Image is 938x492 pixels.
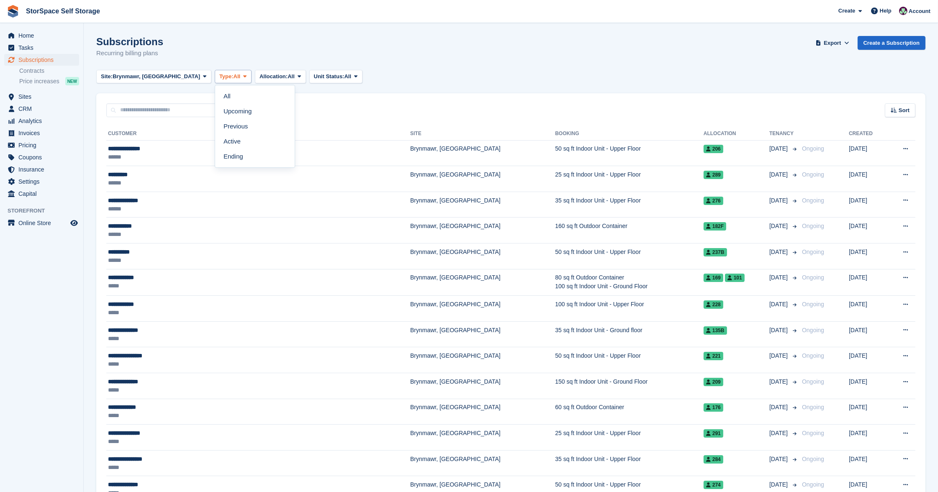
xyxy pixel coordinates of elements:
[802,404,824,410] span: Ongoing
[802,223,824,229] span: Ongoing
[96,49,163,58] p: Recurring billing plans
[4,115,79,127] a: menu
[4,176,79,187] a: menu
[4,42,79,54] a: menu
[410,425,555,451] td: Brynmawr, [GEOGRAPHIC_DATA]
[18,103,69,115] span: CRM
[769,326,789,335] span: [DATE]
[218,119,291,134] a: Previous
[555,425,704,451] td: 25 sq ft Indoor Unit - Upper Floor
[18,54,69,66] span: Subscriptions
[218,134,291,149] a: Active
[555,450,704,476] td: 35 sq ft Indoor Unit - Upper Floor
[314,72,344,81] span: Unit Status:
[4,54,79,66] a: menu
[113,72,200,81] span: Brynmawr, [GEOGRAPHIC_DATA]
[410,127,555,141] th: Site
[4,30,79,41] a: menu
[725,274,745,282] span: 101
[802,378,824,385] span: Ongoing
[18,217,69,229] span: Online Store
[849,127,887,141] th: Created
[96,70,211,84] button: Site: Brynmawr, [GEOGRAPHIC_DATA]
[410,399,555,425] td: Brynmawr, [GEOGRAPHIC_DATA]
[101,72,113,81] span: Site:
[802,481,824,488] span: Ongoing
[18,42,69,54] span: Tasks
[849,347,887,373] td: [DATE]
[802,327,824,333] span: Ongoing
[704,352,723,360] span: 221
[410,140,555,166] td: Brynmawr, [GEOGRAPHIC_DATA]
[769,196,789,205] span: [DATE]
[344,72,352,81] span: All
[555,269,704,296] td: 80 sq ft Outdoor Container 100 sq ft Indoor Unit - Ground Floor
[704,197,723,205] span: 276
[849,192,887,218] td: [DATE]
[234,72,241,81] span: All
[849,140,887,166] td: [DATE]
[704,171,723,179] span: 289
[555,243,704,269] td: 50 sq ft Indoor Unit - Upper Floor
[309,70,362,84] button: Unit Status: All
[19,67,79,75] a: Contracts
[769,429,789,438] span: [DATE]
[704,222,726,231] span: 182f
[849,425,887,451] td: [DATE]
[410,321,555,347] td: Brynmawr, [GEOGRAPHIC_DATA]
[555,347,704,373] td: 50 sq ft Indoor Unit - Upper Floor
[410,218,555,243] td: Brynmawr, [GEOGRAPHIC_DATA]
[218,149,291,164] a: Ending
[704,326,727,335] span: 135b
[18,164,69,175] span: Insurance
[802,249,824,255] span: Ongoing
[23,4,103,18] a: StorSpace Self Storage
[849,166,887,192] td: [DATE]
[849,218,887,243] td: [DATE]
[555,321,704,347] td: 35 sq ft Indoor Unit - Ground floor
[19,77,59,85] span: Price increases
[7,5,19,18] img: stora-icon-8386f47178a22dfd0bd8f6a31ec36ba5ce8667c1dd55bd0f319d3a0aa187defe.svg
[18,139,69,151] span: Pricing
[4,164,79,175] a: menu
[555,373,704,399] td: 150 sq ft Indoor Unit - Ground Floor
[704,274,723,282] span: 169
[769,222,789,231] span: [DATE]
[704,127,769,141] th: Allocation
[4,103,79,115] a: menu
[19,77,79,86] a: Price increases NEW
[769,273,789,282] span: [DATE]
[4,151,79,163] a: menu
[802,171,824,178] span: Ongoing
[802,197,824,204] span: Ongoing
[849,450,887,476] td: [DATE]
[704,429,723,438] span: 291
[288,72,295,81] span: All
[96,36,163,47] h1: Subscriptions
[555,127,704,141] th: Booking
[8,207,83,215] span: Storefront
[555,140,704,166] td: 50 sq ft Indoor Unit - Upper Floor
[69,218,79,228] a: Preview store
[769,403,789,412] span: [DATE]
[880,7,892,15] span: Help
[4,217,79,229] a: menu
[704,145,723,153] span: 206
[704,403,723,412] span: 176
[410,192,555,218] td: Brynmawr, [GEOGRAPHIC_DATA]
[909,7,930,15] span: Account
[899,106,910,115] span: Sort
[106,127,410,141] th: Customer
[255,70,306,84] button: Allocation: All
[18,30,69,41] span: Home
[769,127,799,141] th: Tenancy
[218,104,291,119] a: Upcoming
[814,36,851,50] button: Export
[555,192,704,218] td: 35 sq ft Indoor Unit - Upper Floor
[704,378,723,386] span: 209
[555,166,704,192] td: 25 sq ft Indoor Unit - Upper Floor
[410,166,555,192] td: Brynmawr, [GEOGRAPHIC_DATA]
[410,296,555,322] td: Brynmawr, [GEOGRAPHIC_DATA]
[849,296,887,322] td: [DATE]
[555,296,704,322] td: 100 sq ft Indoor Unit - Upper Floor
